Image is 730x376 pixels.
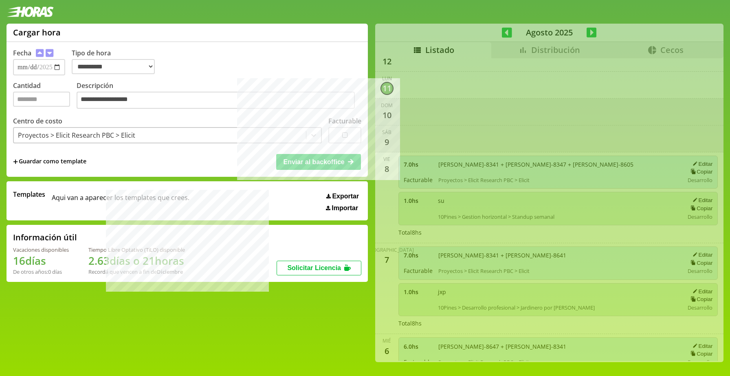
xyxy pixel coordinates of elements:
[276,154,361,169] button: Enviar al backoffice
[13,48,31,57] label: Fecha
[13,232,77,243] h2: Información útil
[13,27,61,38] h1: Cargar hora
[13,253,69,268] h1: 16 días
[88,246,185,253] div: Tiempo Libre Optativo (TiLO) disponible
[13,157,86,166] span: +Guardar como template
[157,268,183,275] b: Diciembre
[13,157,18,166] span: +
[13,268,69,275] div: De otros años: 0 días
[7,7,54,17] img: logotipo
[332,204,358,212] span: Importar
[287,264,341,271] span: Solicitar Licencia
[88,253,185,268] h1: 2.63 días o 21 horas
[52,190,189,212] span: Aqui van a aparecer los templates que crees.
[283,158,344,165] span: Enviar al backoffice
[77,92,355,109] textarea: Descripción
[332,193,359,200] span: Exportar
[18,131,135,140] div: Proyectos > Elicit Research PBC > Elicit
[13,117,62,125] label: Centro de costo
[88,268,185,275] div: Recordá que vencen a fin de
[13,190,45,199] span: Templates
[13,92,70,107] input: Cantidad
[277,261,361,275] button: Solicitar Licencia
[77,81,361,111] label: Descripción
[328,117,361,125] label: Facturable
[13,246,69,253] div: Vacaciones disponibles
[324,192,361,200] button: Exportar
[72,59,155,74] select: Tipo de hora
[13,81,77,111] label: Cantidad
[72,48,161,75] label: Tipo de hora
